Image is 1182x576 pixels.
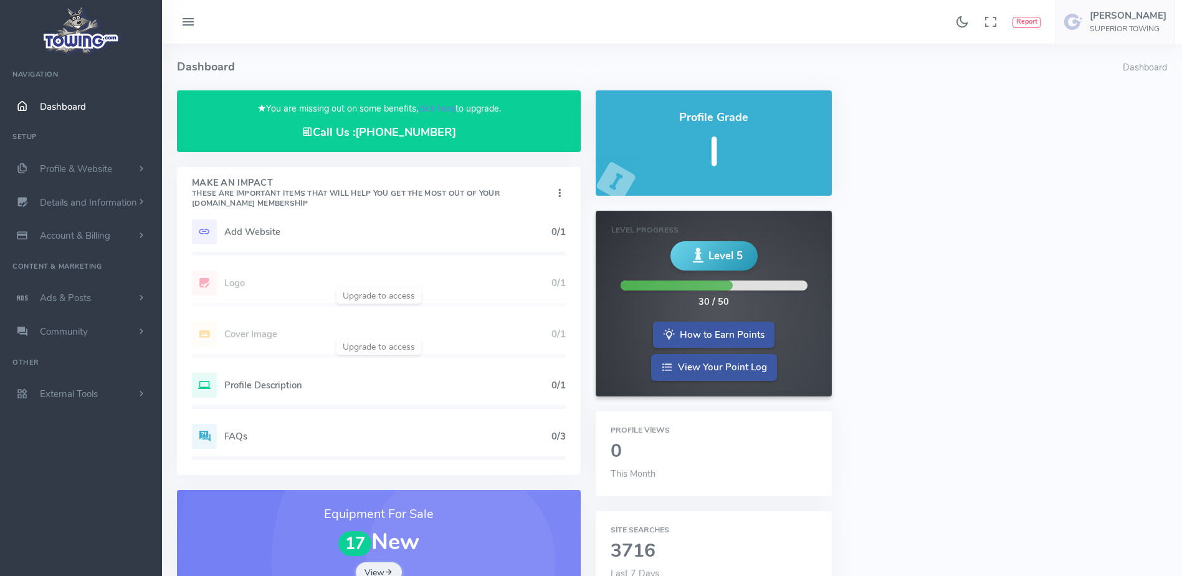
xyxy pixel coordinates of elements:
h5: Add Website [224,227,551,237]
h2: 0 [611,441,817,462]
h6: SUPERIOR TOWING [1090,25,1166,33]
span: Ads & Posts [40,292,91,304]
h5: 0/1 [551,227,566,237]
h4: Profile Grade [611,112,817,124]
a: How to Earn Points [653,322,774,348]
h5: I [611,130,817,175]
span: Account & Billing [40,229,110,242]
li: Dashboard [1123,61,1167,75]
h4: Dashboard [177,44,1123,90]
h4: Call Us : [192,126,566,139]
h1: New [192,530,566,556]
h3: Equipment For Sale [192,505,566,524]
h2: 3716 [611,541,817,562]
h4: Make An Impact [192,178,553,208]
span: Profile & Website [40,163,112,175]
img: user-image [1064,12,1084,32]
div: 30 / 50 [698,295,729,309]
span: Details and Information [40,196,137,209]
h5: [PERSON_NAME] [1090,11,1166,21]
img: logo [39,4,123,57]
span: Community [40,325,88,338]
a: View Your Point Log [651,354,777,381]
h6: Site Searches [611,526,817,534]
button: Report [1013,17,1041,28]
p: You are missing out on some benefits, to upgrade. [192,102,566,116]
span: Dashboard [40,100,86,113]
span: Level 5 [708,248,743,264]
span: This Month [611,468,655,480]
h6: Profile Views [611,426,817,434]
h5: Profile Description [224,380,551,390]
a: [PHONE_NUMBER] [355,125,456,140]
h6: Level Progress [611,226,816,234]
small: These are important items that will help you get the most out of your [DOMAIN_NAME] Membership [192,188,500,208]
h5: 0/1 [551,380,566,390]
span: 17 [338,531,372,557]
span: External Tools [40,388,98,400]
h5: 0/3 [551,431,566,441]
a: click here [418,102,455,115]
h5: FAQs [224,431,551,441]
